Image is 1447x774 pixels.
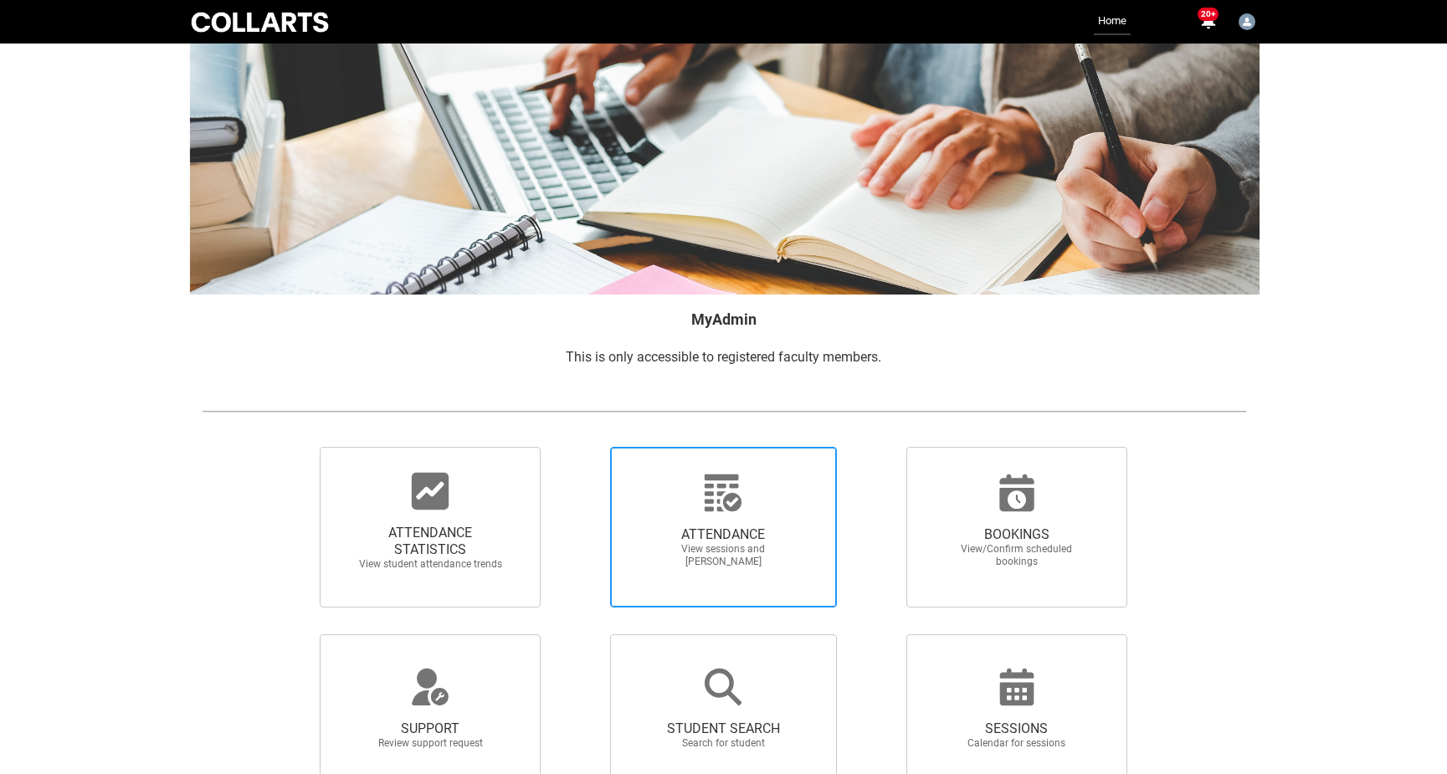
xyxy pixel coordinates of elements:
span: Search for student [649,737,797,750]
button: 20+ [1198,12,1218,32]
span: View/Confirm scheduled bookings [943,543,1090,568]
span: Calendar for sessions [943,737,1090,750]
img: Chrissie Vincent [1239,13,1255,30]
h2: MyAdmin [202,308,1246,331]
span: Review support request [357,737,504,750]
span: View student attendance trends [357,558,504,571]
span: ATTENDANCE [649,526,797,543]
span: ATTENDANCE STATISTICS [357,525,504,558]
img: REDU_GREY_LINE [202,402,1246,420]
span: STUDENT SEARCH [649,720,797,737]
span: This is only accessible to registered faculty members. [566,349,881,365]
span: BOOKINGS [943,526,1090,543]
span: 20+ [1198,8,1219,21]
span: SESSIONS [943,720,1090,737]
span: View sessions and [PERSON_NAME] [649,543,797,568]
span: SUPPORT [357,720,504,737]
a: Home [1094,8,1131,35]
button: User Profile Chrissie Vincent [1234,7,1260,33]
